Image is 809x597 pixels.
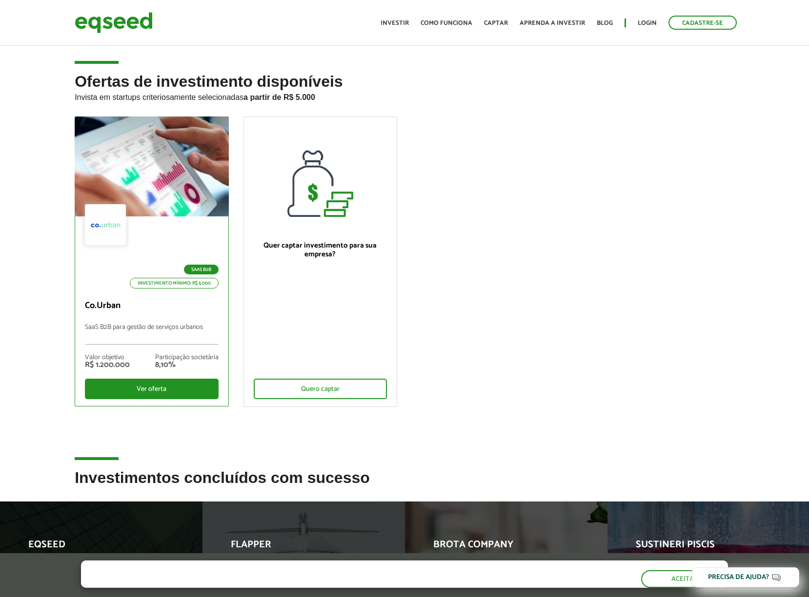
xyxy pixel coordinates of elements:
h2: Investimentos concluídos com sucesso [75,469,734,501]
a: SaaS B2B Investimento mínimo: R$ 5.000 Co.Urban SaaS B2B para gestão de serviços urbanos Valor ob... [75,116,228,406]
p: SaaS B2B para gestão de serviços urbanos [85,324,218,345]
div: 8,10% [155,361,219,369]
a: Captar [484,20,508,26]
a: Blog [597,20,613,26]
p: Invista em startups criteriosamente selecionadas [75,90,734,102]
div: Valor objetivo [85,354,130,361]
div: Quero captar [254,379,387,399]
p: SaaS B2B [184,265,219,274]
a: Aprenda a investir [520,20,585,26]
p: Investimento mínimo: R$ 5.000 [130,278,219,289]
h5: O site da EqSeed utiliza cookies para melhorar sua navegação. [81,560,434,576]
a: Login [638,20,657,26]
div: R$ 1.200.000 [85,361,130,369]
p: EqSeed [28,539,160,556]
p: Sustineri Piscis [636,539,768,556]
a: Investir [381,20,409,26]
a: Cadastre-se [668,16,737,30]
a: política de privacidade e de cookies [210,579,323,587]
p: Flapper [231,539,363,556]
a: Como funciona [421,20,472,26]
p: Quer captar investimento para sua empresa? [254,241,387,259]
img: EqSeed [75,10,153,36]
h2: Ofertas de investimento disponíveis [75,73,734,116]
a: Quer captar investimento para sua empresa? Quero captar [243,116,397,407]
strong: a partir de R$ 5.000 [243,93,315,101]
p: Ao clicar em "aceitar", você aceita nossa . [81,578,434,587]
div: Ver oferta [85,379,218,399]
button: Aceitar [641,570,728,588]
p: Co.Urban [85,301,218,311]
p: Brota Company [433,539,565,556]
div: Participação societária [155,354,219,361]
